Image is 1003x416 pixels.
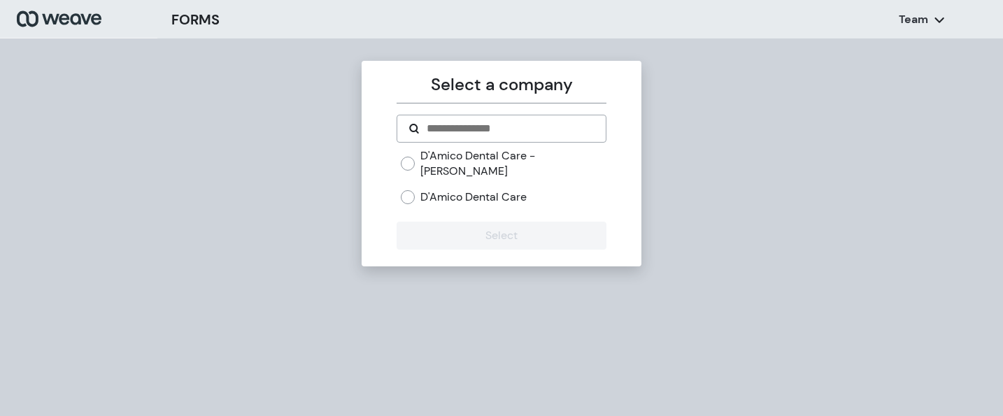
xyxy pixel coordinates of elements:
label: D'Amico Dental Care - [PERSON_NAME] [420,148,606,178]
input: Search [425,120,594,137]
p: Team [899,12,928,27]
label: D'Amico Dental Care [420,189,527,205]
h3: FORMS [171,9,220,30]
p: Select a company [397,72,606,97]
button: Select [397,222,606,250]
